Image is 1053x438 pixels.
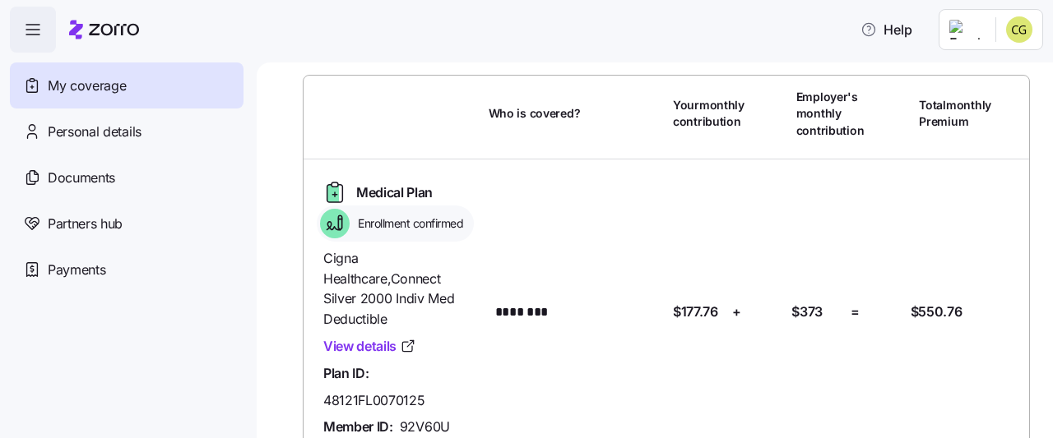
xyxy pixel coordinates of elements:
span: My coverage [48,76,126,96]
span: Employer's monthly contribution [796,89,865,139]
span: 48121FL0070125 [323,390,425,411]
img: bcdd3a80baa1a9686d30586e33abdc05 [1006,16,1032,43]
span: Plan ID: [323,363,369,384]
img: Employer logo [949,20,982,39]
span: $177.76 [673,302,718,322]
span: Personal details [48,122,141,142]
span: 92V60U [400,417,450,437]
span: Cigna Healthcare , Connect Silver 2000 Indiv Med Deductible [323,248,475,330]
span: Member ID: [323,417,393,437]
span: + [732,302,741,322]
span: Total monthly Premium [919,97,991,131]
span: $550.76 [911,302,963,322]
span: Who is covered? [489,105,581,122]
a: Partners hub [10,201,244,247]
span: Your monthly contribution [673,97,745,131]
span: Medical Plan [356,182,433,203]
button: Help [847,13,925,46]
a: Personal details [10,108,244,154]
span: Partners hub [48,214,123,234]
span: Help [860,20,912,39]
a: Payments [10,247,244,293]
a: My coverage [10,62,244,108]
span: Payments [48,260,105,280]
span: Enrollment confirmed [353,215,463,232]
span: Documents [48,168,115,188]
span: = [851,302,860,322]
span: $373 [791,302,823,322]
a: Documents [10,154,244,201]
a: View details [323,336,416,357]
